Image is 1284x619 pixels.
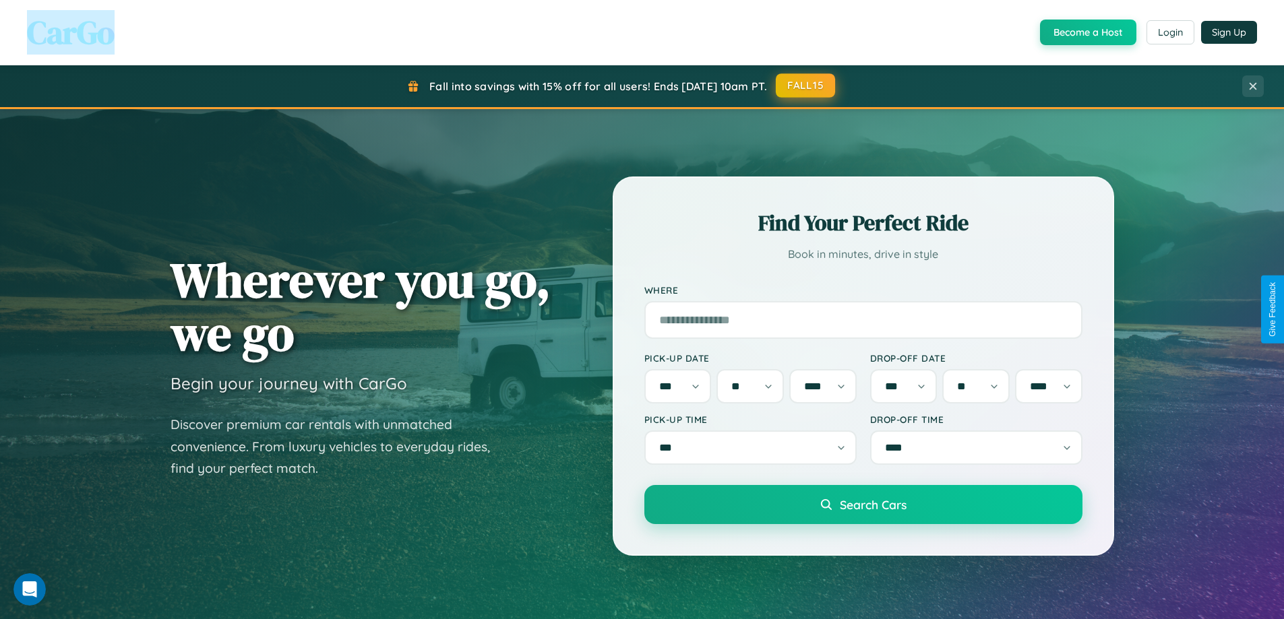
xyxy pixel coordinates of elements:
label: Drop-off Date [870,352,1082,364]
h3: Begin your journey with CarGo [171,373,407,393]
label: Where [644,284,1082,296]
span: CarGo [27,10,115,55]
button: Login [1147,20,1194,44]
p: Book in minutes, drive in style [644,245,1082,264]
button: Become a Host [1040,20,1136,45]
label: Pick-up Date [644,352,857,364]
button: Search Cars [644,485,1082,524]
h1: Wherever you go, we go [171,253,551,360]
button: FALL15 [776,73,835,98]
span: Fall into savings with 15% off for all users! Ends [DATE] 10am PT. [429,79,767,93]
div: Give Feedback [1268,282,1277,337]
iframe: Intercom live chat [13,573,46,606]
h2: Find Your Perfect Ride [644,208,1082,238]
span: Search Cars [840,497,907,512]
label: Drop-off Time [870,414,1082,425]
button: Sign Up [1201,21,1257,44]
label: Pick-up Time [644,414,857,425]
p: Discover premium car rentals with unmatched convenience. From luxury vehicles to everyday rides, ... [171,414,508,480]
